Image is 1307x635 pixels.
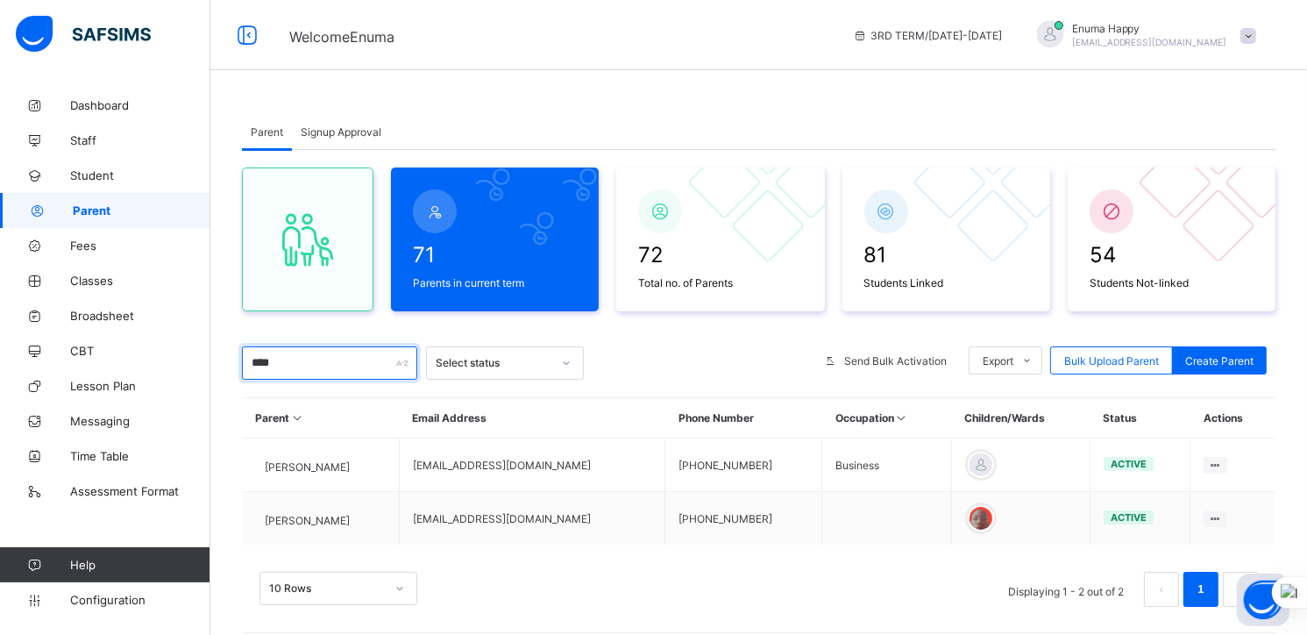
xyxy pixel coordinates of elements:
[638,276,802,289] span: Total no. of Parents
[289,28,394,46] span: Welcome Enuma
[70,449,210,463] span: Time Table
[16,16,151,53] img: safsims
[70,379,210,393] span: Lesson Plan
[951,398,1090,439] th: Children/Wards
[1111,511,1147,524] span: active
[290,411,305,425] i: Sort in Ascending Order
[1223,572,1258,607] li: 下一页
[1223,572,1258,607] button: next page
[70,558,210,572] span: Help
[70,593,210,607] span: Configuration
[1190,398,1275,439] th: Actions
[822,398,952,439] th: Occupation
[1090,398,1190,439] th: Status
[399,398,664,439] th: Email Address
[1185,354,1254,367] span: Create Parent
[665,398,822,439] th: Phone Number
[1064,354,1159,367] span: Bulk Upload Parent
[265,514,350,527] span: [PERSON_NAME]
[995,572,1137,607] li: Displaying 1 - 2 out of 2
[1019,21,1265,50] div: EnumaHappy
[70,98,210,112] span: Dashboard
[269,582,385,596] div: 10 Rows
[1144,572,1179,607] li: 上一页
[1144,572,1179,607] button: prev page
[983,354,1013,367] span: Export
[265,460,350,474] span: [PERSON_NAME]
[73,203,210,218] span: Parent
[436,357,551,370] div: Select status
[243,398,400,439] th: Parent
[864,242,1028,268] span: 81
[1237,574,1289,626] button: Open asap
[70,133,210,147] span: Staff
[1111,458,1147,470] span: active
[1183,572,1218,607] li: 1
[413,276,577,289] span: Parents in current term
[844,354,947,367] span: Send Bulk Activation
[1192,578,1209,601] a: 1
[70,414,210,428] span: Messaging
[399,492,664,546] td: [EMAIL_ADDRESS][DOMAIN_NAME]
[70,168,210,182] span: Student
[1072,37,1227,47] span: [EMAIL_ADDRESS][DOMAIN_NAME]
[864,276,1028,289] span: Students Linked
[853,29,1002,42] span: session/term information
[70,484,210,498] span: Assessment Format
[70,344,210,358] span: CBT
[413,242,577,268] span: 71
[301,125,381,139] span: Signup Approval
[70,309,210,323] span: Broadsheet
[70,274,210,288] span: Classes
[70,239,210,253] span: Fees
[665,439,822,492] td: [PHONE_NUMBER]
[399,439,664,492] td: [EMAIL_ADDRESS][DOMAIN_NAME]
[251,125,283,139] span: Parent
[1090,242,1254,268] span: 54
[1090,276,1254,289] span: Students Not-linked
[665,492,822,546] td: [PHONE_NUMBER]
[1072,22,1227,35] span: Enuma Happy
[638,242,802,268] span: 72
[894,411,909,425] i: Sort in Ascending Order
[822,439,952,492] td: Business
